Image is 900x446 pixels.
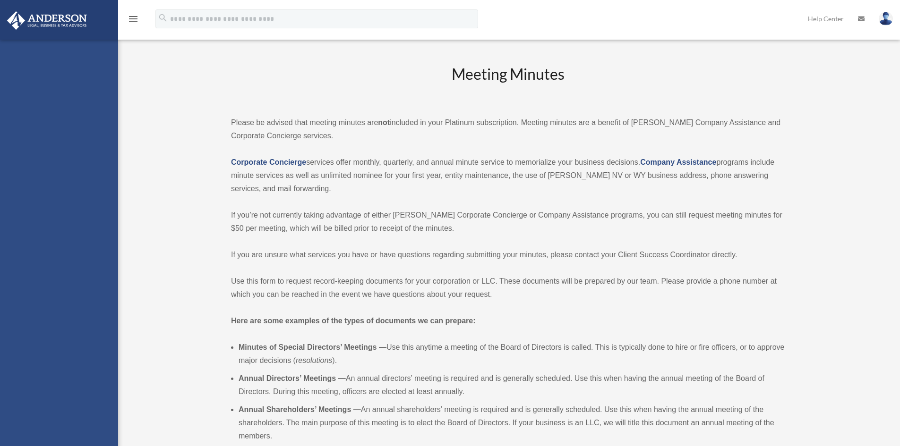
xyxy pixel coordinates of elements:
[128,17,139,25] a: menu
[231,158,306,166] a: Corporate Concierge
[4,11,90,30] img: Anderson Advisors Platinum Portal
[128,13,139,25] i: menu
[239,341,785,367] li: Use this anytime a meeting of the Board of Directors is called. This is typically done to hire or...
[158,13,168,23] i: search
[239,403,785,443] li: An annual shareholders’ meeting is required and is generally scheduled. Use this when having the ...
[239,374,346,382] b: Annual Directors’ Meetings —
[239,343,386,351] b: Minutes of Special Directors’ Meetings —
[239,405,361,413] b: Annual Shareholders’ Meetings —
[231,156,785,195] p: services offer monthly, quarterly, and annual minute service to memorialize your business decisio...
[640,158,716,166] a: Company Assistance
[231,317,476,325] strong: Here are some examples of the types of documents we can prepare:
[378,118,390,126] strong: not
[231,64,785,103] h2: Meeting Minutes
[296,356,332,364] em: resolutions
[879,12,893,25] img: User Pic
[231,116,785,143] p: Please be advised that meeting minutes are included in your Platinum subscription. Meeting minute...
[231,248,785,261] p: If you are unsure what services you have or have questions regarding submitting your minutes, ple...
[231,209,785,235] p: If you’re not currently taking advantage of either [PERSON_NAME] Corporate Concierge or Company A...
[239,372,785,398] li: An annual directors’ meeting is required and is generally scheduled. Use this when having the ann...
[231,275,785,301] p: Use this form to request record-keeping documents for your corporation or LLC. These documents wi...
